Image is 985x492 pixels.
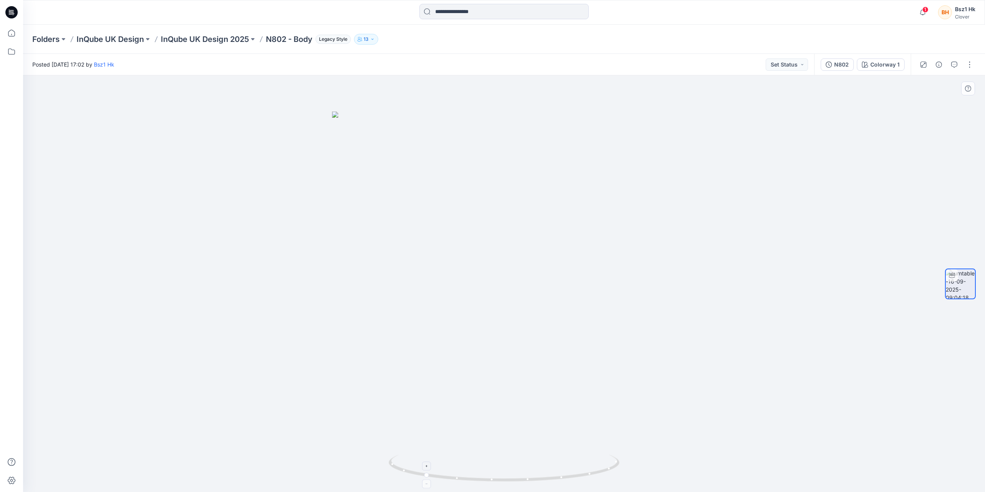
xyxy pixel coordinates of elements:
a: InQube UK Design [77,34,144,45]
a: Bsz1 Hk [94,61,114,68]
div: Bsz1 Hk [955,5,975,14]
a: Folders [32,34,60,45]
div: Colorway 1 [870,60,900,69]
img: turntable-16-09-2025-09:04:18 [946,269,975,299]
button: 13 [354,34,378,45]
div: N802 [834,60,849,69]
p: N802 - Body [266,34,312,45]
div: BH [938,5,952,19]
button: Legacy Style [312,34,351,45]
span: 1 [922,7,928,13]
a: InQube UK Design 2025 [161,34,249,45]
img: eyJhbGciOiJIUzI1NiIsImtpZCI6IjAiLCJzbHQiOiJzZXMiLCJ0eXAiOiJKV1QifQ.eyJkYXRhIjp7InR5cGUiOiJzdG9yYW... [332,112,676,492]
span: Posted [DATE] 17:02 by [32,60,114,68]
button: N802 [821,58,854,71]
p: 13 [364,35,369,43]
button: Colorway 1 [857,58,905,71]
div: Clover [955,14,975,20]
span: Legacy Style [316,35,351,44]
button: Details [933,58,945,71]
